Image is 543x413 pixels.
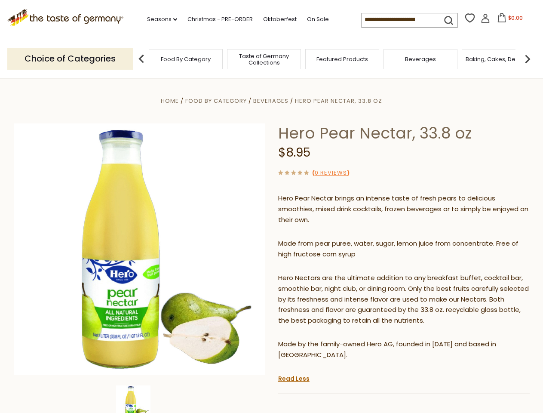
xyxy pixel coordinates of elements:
[278,238,530,260] p: Made from pear puree, water, sugar, lemon juice from concentrate. Free of high fructose corn syrup​
[147,15,177,24] a: Seasons
[161,97,179,105] a: Home
[492,13,528,26] button: $0.00
[312,169,350,177] span: ( )
[253,97,288,105] a: Beverages
[133,50,150,68] img: previous arrow
[7,48,133,69] p: Choice of Categories
[278,273,530,327] p: Hero Nectars are the ultimate addition to any breakfast buffet, cocktail bar, smoothie bar, night...
[161,56,211,62] a: Food By Category
[230,53,298,66] a: Taste of Germany Collections
[316,56,368,62] a: Featured Products
[187,15,253,24] a: Christmas - PRE-ORDER
[519,50,536,68] img: next arrow
[405,56,436,62] a: Beverages
[278,144,310,161] span: $8.95
[307,15,329,24] a: On Sale
[466,56,532,62] a: Baking, Cakes, Desserts
[295,97,382,105] a: Hero Pear Nectar, 33.8 oz
[14,123,265,375] img: Hero Pear Nectar, 33.8 oz
[278,123,530,143] h1: Hero Pear Nectar, 33.8 oz
[315,169,347,178] a: 0 Reviews
[278,374,310,383] a: Read Less
[185,97,247,105] a: Food By Category
[263,15,297,24] a: Oktoberfest
[278,193,530,225] p: Hero Pear Nectar brings an intense taste of fresh pears to delicious smoothies, mixed drink cockt...
[508,14,523,22] span: $0.00
[278,339,530,361] p: Made by the family-owned Hero AG, founded in [DATE] and based in [GEOGRAPHIC_DATA].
